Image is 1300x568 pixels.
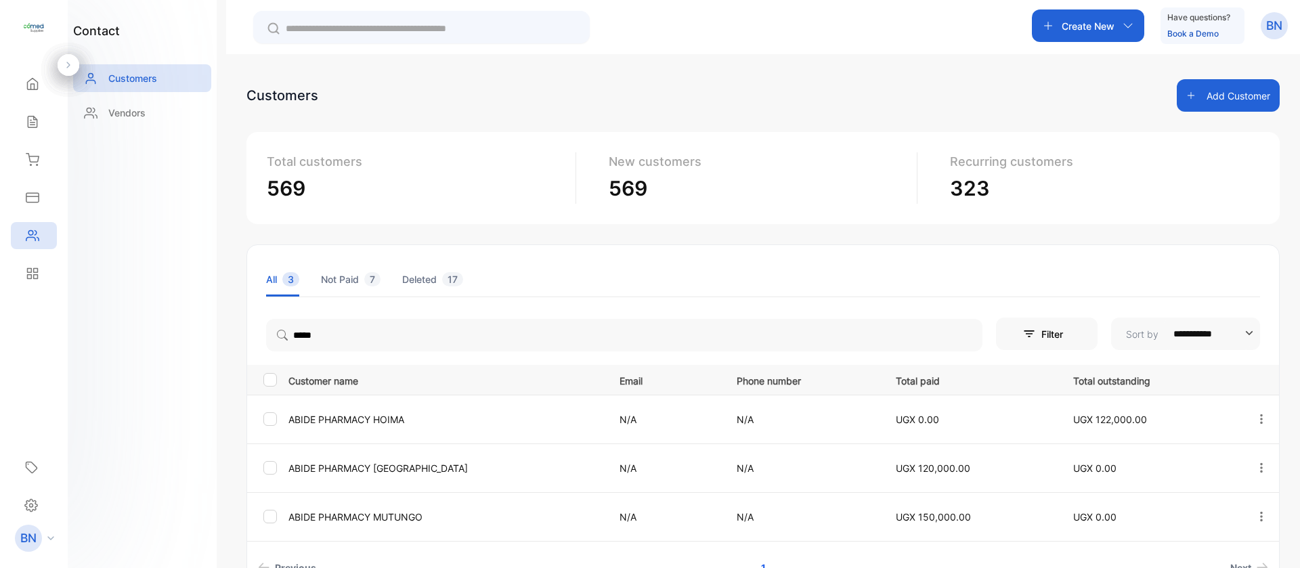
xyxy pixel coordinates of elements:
p: BN [1266,17,1282,35]
li: Deleted [402,262,463,297]
span: UGX 0.00 [1073,462,1117,474]
li: Not Paid [321,262,381,297]
h1: contact [73,22,120,40]
p: Create New [1062,19,1114,33]
p: Sort by [1126,327,1158,341]
button: Sort by [1111,318,1260,350]
p: ABIDE PHARMACY MUTUNGO [288,510,603,524]
span: UGX 122,000.00 [1073,414,1147,425]
span: UGX 0.00 [1073,511,1117,523]
img: logo [24,18,44,38]
iframe: LiveChat chat widget [1243,511,1300,568]
p: Vendors [108,106,146,120]
p: Total paid [896,371,1046,388]
a: Vendors [73,99,211,127]
p: Email [620,371,709,388]
button: Create New [1032,9,1144,42]
p: N/A [737,461,868,475]
p: ABIDE PHARMACY [GEOGRAPHIC_DATA] [288,461,603,475]
span: 17 [442,272,463,286]
p: 323 [950,173,1249,204]
a: Book a Demo [1167,28,1219,39]
p: 569 [609,173,907,204]
span: UGX 120,000.00 [896,462,970,474]
p: BN [20,529,37,547]
a: Customers [73,64,211,92]
p: Total outstanding [1073,371,1227,388]
div: Customers [246,85,318,106]
p: Customer name [288,371,603,388]
p: Phone number [737,371,868,388]
p: N/A [620,461,709,475]
p: Total customers [267,152,565,171]
span: UGX 150,000.00 [896,511,971,523]
span: UGX 0.00 [896,414,939,425]
li: All [266,262,299,297]
button: Add Customer [1177,79,1280,112]
p: Customers [108,71,157,85]
p: N/A [737,510,868,524]
p: 569 [267,173,565,204]
p: Have questions? [1167,11,1230,24]
p: Recurring customers [950,152,1249,171]
p: New customers [609,152,907,171]
span: 7 [364,272,381,286]
button: BN [1261,9,1288,42]
p: N/A [737,412,868,427]
p: N/A [620,510,709,524]
span: 3 [282,272,299,286]
p: N/A [620,412,709,427]
p: ABIDE PHARMACY HOIMA [288,412,603,427]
